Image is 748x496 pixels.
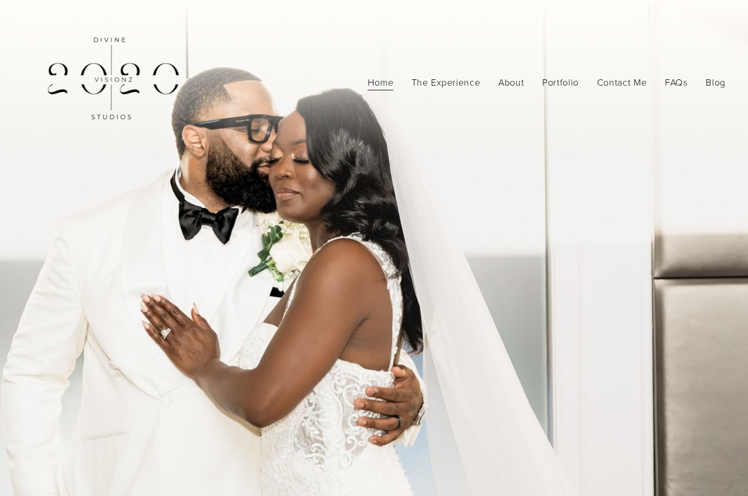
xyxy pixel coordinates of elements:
[597,73,647,91] a: folder dropdown
[498,73,524,91] a: About
[412,73,481,91] a: The Experience
[597,74,647,91] span: Contact Me
[22,11,200,153] img: Divine 20/20 Visionz Studios
[542,73,579,91] a: folder dropdown
[368,73,393,91] a: Home
[542,74,579,91] span: Portfolio
[665,73,688,91] a: FAQs
[706,73,726,91] a: Blog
